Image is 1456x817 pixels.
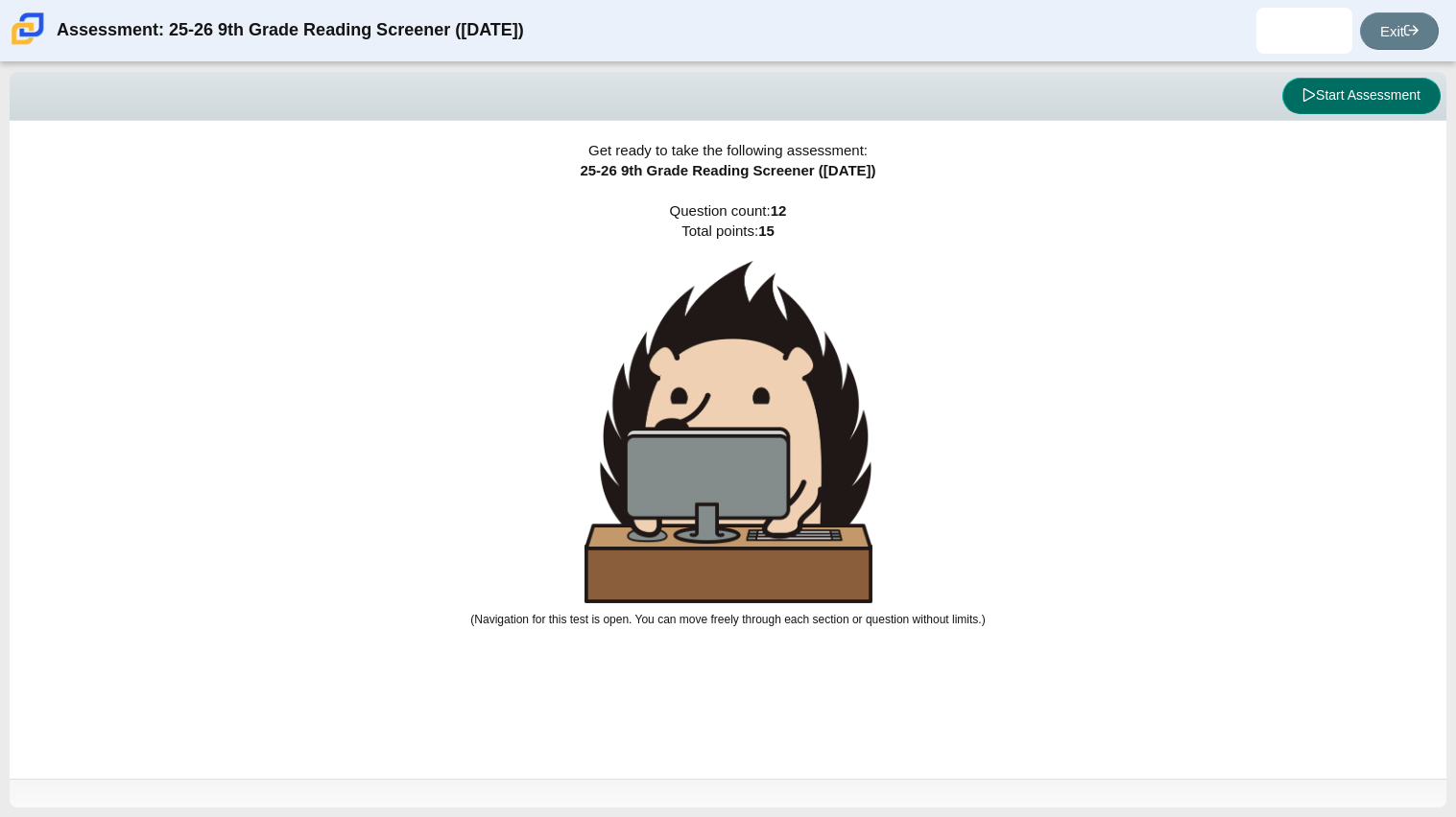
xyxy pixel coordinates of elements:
[588,142,868,158] span: Get ready to take the following assessment:
[1282,78,1441,114] button: Start Assessment
[8,35,48,52] a: Carmen School of Science & Technology
[585,261,872,603] img: hedgehog-behind-computer-large.png
[1289,15,1320,46] img: michael.peyton.pGusJU
[580,162,875,178] span: 25-26 9th Grade Reading Screener ([DATE])
[771,202,787,219] b: 12
[758,222,775,239] b: 15
[1360,12,1439,50] a: Exit
[8,9,48,49] img: Carmen School of Science & Technology
[470,202,985,626] span: Question count: Total points:
[470,613,985,626] small: (Navigation for this test is open. You can move freely through each section or question without l...
[57,8,524,54] div: Assessment: 25-26 9th Grade Reading Screener ([DATE])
